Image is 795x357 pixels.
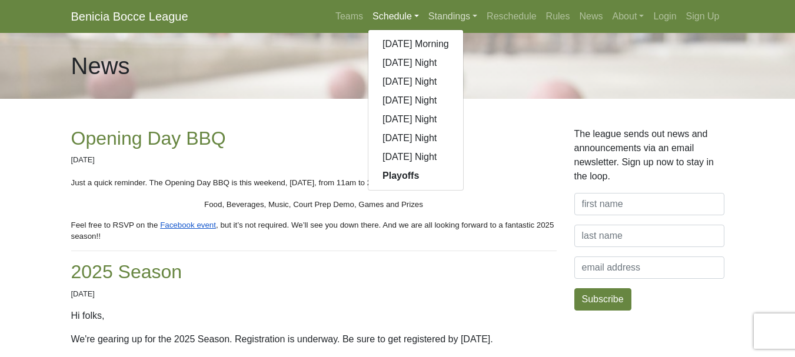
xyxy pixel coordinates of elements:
a: Rules [541,5,575,28]
h1: News [71,52,130,80]
a: Sign Up [681,5,724,28]
p: Hi folks, [71,309,557,323]
a: Teams [331,5,368,28]
a: Reschedule [482,5,541,28]
a: [DATE] Morning [368,35,463,54]
strong: Playoffs [382,171,419,181]
span: Facebook event [160,221,216,229]
span: Feel free to RSVP on the [71,221,158,229]
input: email [574,256,724,279]
a: Opening Day BBQ [71,128,226,149]
a: [DATE] Night [368,129,463,148]
input: last name [574,225,724,247]
span: Just a quick reminder. The Opening Day BBQ is this weekend, [DATE], from 11am to 2pm. Festivities... [71,178,451,187]
a: Login [648,5,681,28]
span: Food, Beverages, Music, Court Prep Demo, Games and Prizes [204,200,423,209]
a: [DATE] Night [368,72,463,91]
a: Standings [424,5,482,28]
div: Schedule [368,29,464,191]
button: Subscribe [574,288,631,311]
a: Facebook event [158,219,216,229]
input: first name [574,193,724,215]
a: Benicia Bocce League [71,5,188,28]
p: [DATE] [71,154,557,165]
a: [DATE] Night [368,148,463,166]
a: [DATE] Night [368,54,463,72]
a: News [575,5,608,28]
a: 2025 Season [71,261,182,282]
a: About [608,5,649,28]
a: [DATE] Night [368,91,463,110]
p: [DATE] [71,288,557,299]
a: Playoffs [368,166,463,185]
p: The league sends out news and announcements via an email newsletter. Sign up now to stay in the l... [574,127,724,183]
p: We're gearing up for the 2025 Season. Registration is underway. Be sure to get registered by [DATE]. [71,332,557,346]
a: Schedule [368,5,424,28]
a: [DATE] Night [368,110,463,129]
span: , but it’s not required. We’ll see you down there. And we are all looking forward to a fantastic ... [71,221,557,241]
